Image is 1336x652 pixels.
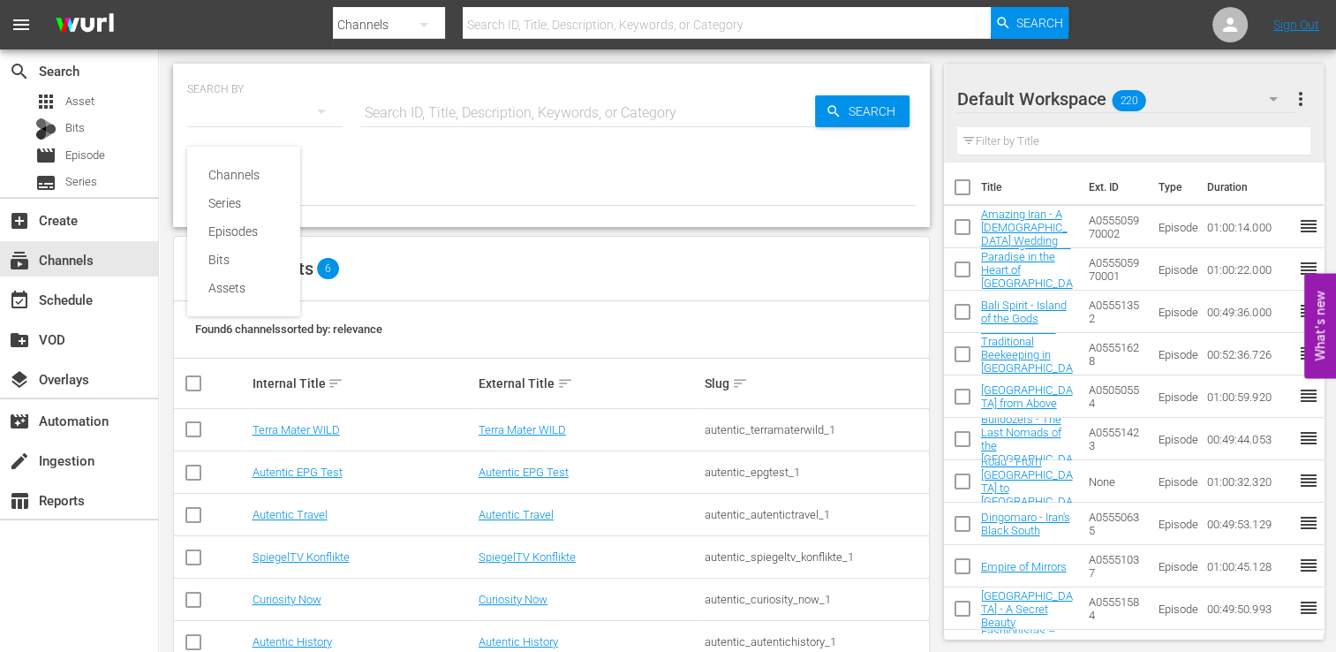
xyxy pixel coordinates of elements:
[208,274,279,302] div: Assets
[208,246,279,274] div: Bits
[1304,274,1336,379] button: Open Feedback Widget
[208,189,279,217] div: Series
[208,161,279,189] div: Channels
[208,217,279,246] div: Episodes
